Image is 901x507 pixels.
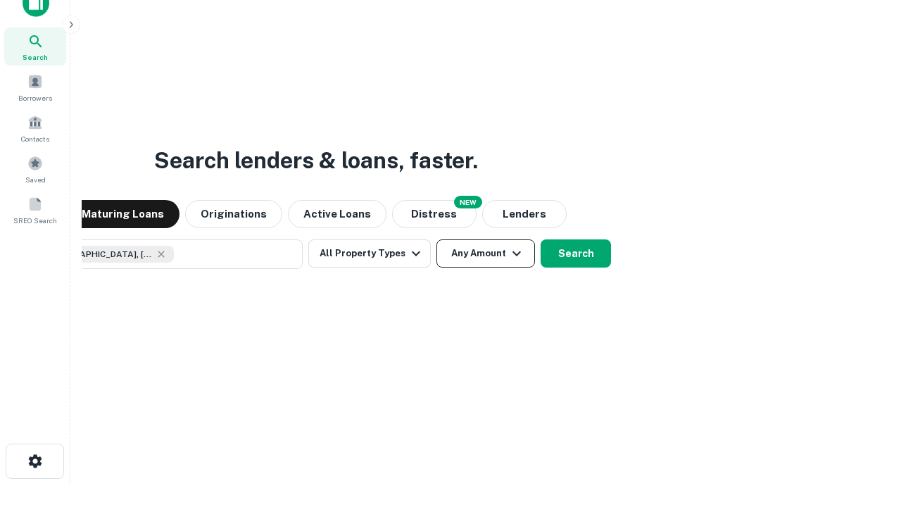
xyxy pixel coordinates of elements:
[25,174,46,185] span: Saved
[308,239,431,268] button: All Property Types
[66,200,179,228] button: Maturing Loans
[4,27,66,65] a: Search
[4,191,66,229] a: SREO Search
[392,200,477,228] button: Search distressed loans with lien and other non-mortgage details.
[21,133,49,144] span: Contacts
[831,394,901,462] iframe: Chat Widget
[154,144,478,177] h3: Search lenders & loans, faster.
[47,248,153,261] span: [GEOGRAPHIC_DATA], [GEOGRAPHIC_DATA], [GEOGRAPHIC_DATA]
[4,68,66,106] a: Borrowers
[482,200,567,228] button: Lenders
[21,239,303,269] button: [GEOGRAPHIC_DATA], [GEOGRAPHIC_DATA], [GEOGRAPHIC_DATA]
[288,200,386,228] button: Active Loans
[4,109,66,147] a: Contacts
[18,92,52,104] span: Borrowers
[185,200,282,228] button: Originations
[454,196,482,208] div: NEW
[541,239,611,268] button: Search
[4,150,66,188] a: Saved
[436,239,535,268] button: Any Amount
[23,51,48,63] span: Search
[13,215,57,226] span: SREO Search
